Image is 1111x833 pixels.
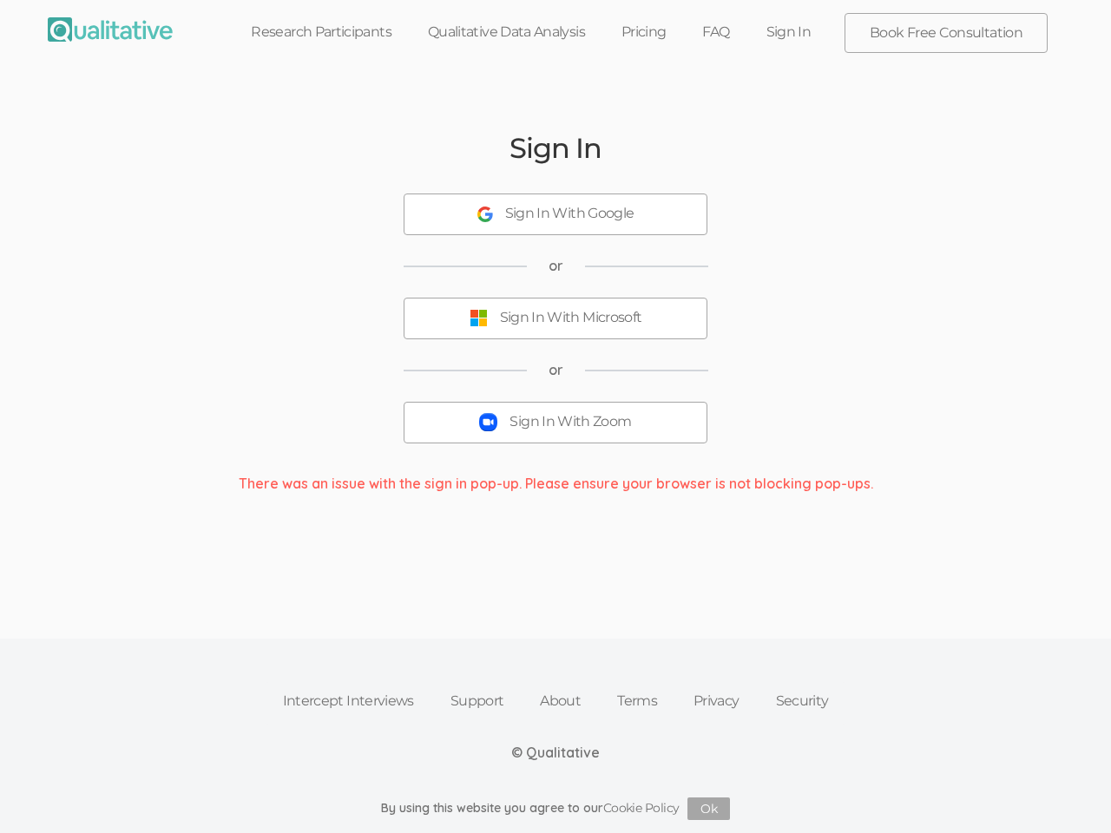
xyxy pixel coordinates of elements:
a: Cookie Policy [603,800,680,816]
div: Sign In With Zoom [509,412,631,432]
button: Sign In With Zoom [404,402,707,443]
div: © Qualitative [511,743,600,763]
a: Sign In [748,13,830,51]
span: or [549,360,563,380]
button: Sign In With Google [404,193,707,235]
a: About [522,682,599,720]
div: There was an issue with the sign in pop-up. Please ensure your browser is not blocking pop-ups. [226,474,886,494]
a: Research Participants [233,13,410,51]
div: Sign In With Microsoft [500,308,642,328]
a: Qualitative Data Analysis [410,13,603,51]
div: By using this website you agree to our [381,797,731,820]
a: FAQ [684,13,747,51]
button: Ok [687,797,730,820]
img: Sign In With Google [477,207,493,222]
iframe: Chat Widget [1024,750,1111,833]
h2: Sign In [509,133,601,163]
a: Pricing [603,13,685,51]
img: Sign In With Zoom [479,413,497,431]
a: Security [758,682,847,720]
a: Terms [599,682,675,720]
img: Sign In With Microsoft [470,309,488,327]
img: Qualitative [48,17,173,42]
a: Book Free Consultation [845,14,1047,52]
div: Sign In With Google [505,204,634,224]
button: Sign In With Microsoft [404,298,707,339]
a: Support [432,682,523,720]
a: Intercept Interviews [265,682,432,720]
span: or [549,256,563,276]
a: Privacy [675,682,758,720]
